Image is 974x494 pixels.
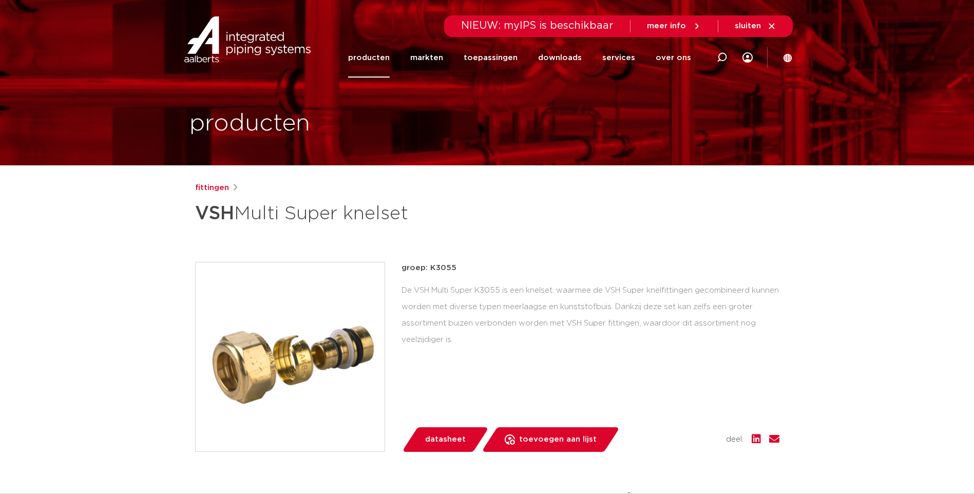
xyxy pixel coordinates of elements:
h1: producten [189,107,310,140]
a: meer info [647,22,701,31]
span: sluiten [735,22,761,30]
a: producten [348,38,390,78]
span: meer info [647,22,686,30]
h1: Multi Super knelset [195,198,581,229]
div: De VSH Multi Super K3055 is een knelset, waarmee de VSH Super knelfittingen gecombineerd kunnen w... [402,282,779,348]
span: NIEUW: myIPS is beschikbaar [461,21,614,31]
a: fittingen [195,182,229,194]
p: groep: K3055 [402,262,779,274]
a: markten [410,38,443,78]
a: datasheet [402,427,489,452]
a: over ons [656,38,691,78]
a: sluiten [735,22,776,31]
strong: VSH [195,204,234,223]
a: toepassingen [464,38,518,78]
a: downloads [538,38,582,78]
nav: Menu [348,38,691,78]
span: datasheet [425,431,466,448]
span: toevoegen aan lijst [519,431,597,448]
a: services [602,38,635,78]
img: Product Image for VSH Multi Super knelset [196,262,385,451]
span: deel: [726,433,743,446]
